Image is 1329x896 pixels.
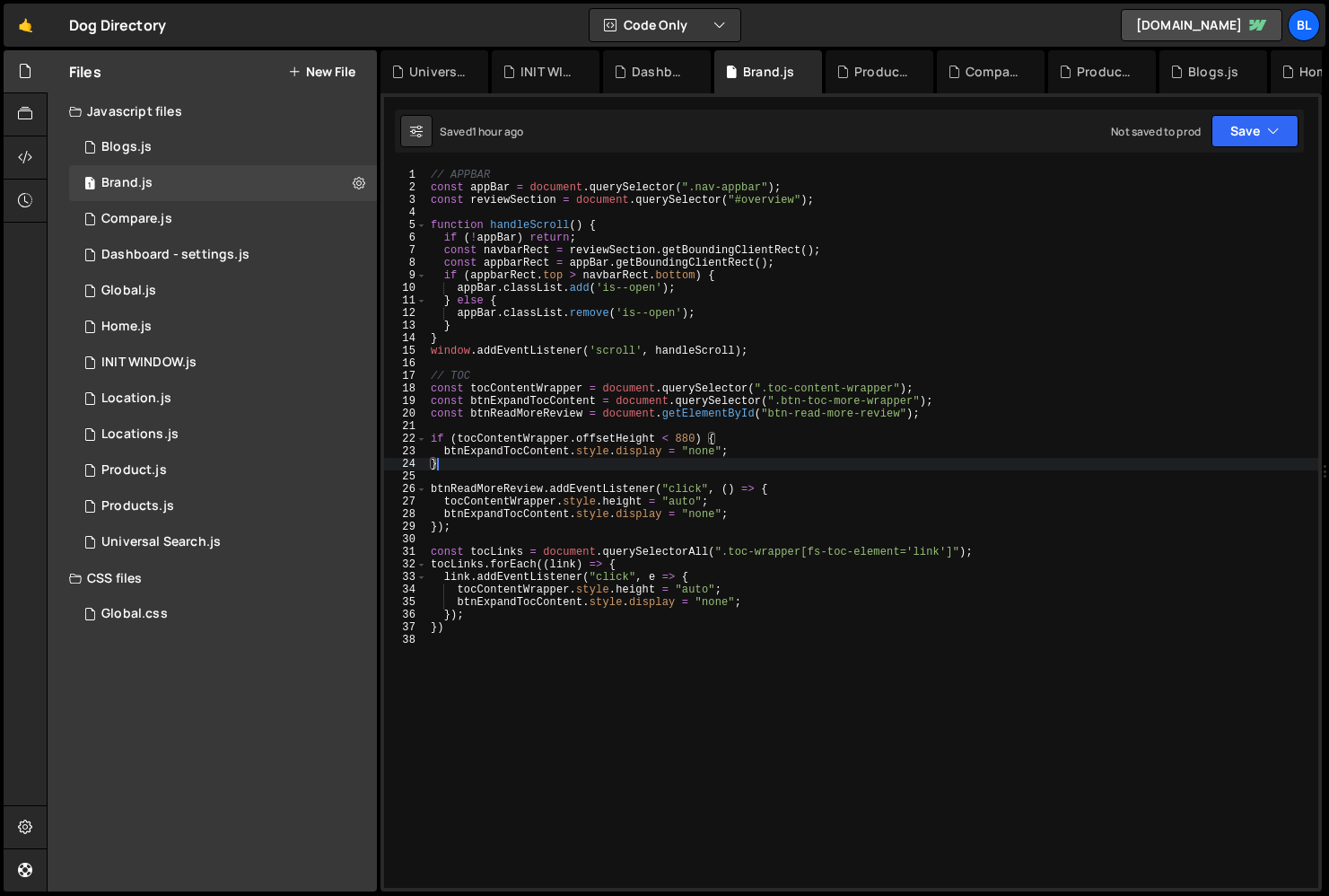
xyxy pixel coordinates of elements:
div: 17 [384,370,427,382]
div: Javascript files [48,93,377,129]
div: 36 [384,609,427,621]
div: CSS files [48,560,377,596]
div: 28 [384,508,427,521]
div: 26 [384,483,427,496]
div: 18 [384,382,427,395]
div: 13 [384,320,427,332]
div: 22 [384,433,427,445]
div: Universal Search.js [101,534,221,550]
button: New File [288,65,355,79]
div: Products.js [1077,63,1134,81]
div: 21 [384,420,427,433]
div: Dashboard - settings.js [101,247,249,263]
div: 4 [384,206,427,219]
div: Universal Search.js [69,524,377,560]
button: Code Only [590,9,740,41]
div: 3 [384,194,427,206]
div: Dog Directory [69,14,166,36]
: 16220/43679.js [69,381,377,417]
button: Save [1211,115,1298,147]
div: Universal Search.js [409,63,467,81]
div: Saved [440,124,523,139]
div: 37 [384,621,427,634]
div: Product.js [101,462,167,479]
div: 10 [384,282,427,294]
div: Blogs.js [101,139,152,155]
div: 1 hour ago [472,124,524,139]
div: Home.js [101,319,152,335]
div: 16220/43680.js [69,417,377,452]
div: 16220/44324.js [69,488,377,524]
div: Product.js [854,63,912,81]
div: 16220/44476.js [69,237,377,273]
div: 16220/43682.css [69,596,377,632]
a: Bl [1288,9,1320,41]
div: 32 [384,558,427,571]
div: 7 [384,244,427,257]
div: 33 [384,571,427,584]
h2: Files [69,62,101,82]
div: 34 [384,584,427,596]
div: Blogs.js [1188,63,1238,81]
div: Compare.js [966,63,1023,81]
div: 16220/44477.js [69,345,377,381]
div: 20 [384,408,427,420]
div: 16220/44394.js [69,165,377,201]
div: 14 [384,332,427,345]
div: 19 [384,395,427,408]
div: 11 [384,294,427,307]
div: Locations.js [101,426,179,443]
div: Brand.js [743,63,794,81]
div: INIT WINDOW.js [101,355,197,371]
div: 12 [384,307,427,320]
div: Not saved to prod [1111,124,1201,139]
div: Products.js [101,498,174,514]
div: 31 [384,546,427,558]
div: Dashboard - settings.js [632,63,689,81]
div: 16220/43681.js [69,273,377,309]
div: 35 [384,596,427,609]
span: 1 [84,178,95,192]
a: [DOMAIN_NAME] [1121,9,1282,41]
div: 9 [384,269,427,282]
div: 16220/44321.js [69,129,377,165]
div: Location.js [101,391,171,407]
div: 1 [384,169,427,181]
div: 24 [384,458,427,470]
div: INIT WINDOW.js [520,63,578,81]
div: 38 [384,634,427,646]
div: Global.css [101,606,168,622]
div: Global.js [101,283,156,299]
div: 15 [384,345,427,357]
div: 23 [384,445,427,458]
div: 27 [384,496,427,508]
div: Brand.js [101,175,153,191]
div: 16220/44393.js [69,452,377,488]
div: 16220/44319.js [69,309,377,345]
a: 🤙 [4,4,48,47]
div: 5 [384,219,427,232]
div: Compare.js [101,211,172,227]
div: 6 [384,232,427,244]
div: 8 [384,257,427,269]
div: 2 [384,181,427,194]
div: 25 [384,470,427,483]
div: 30 [384,533,427,546]
div: 16 [384,357,427,370]
div: 16220/44328.js [69,201,377,237]
div: 29 [384,521,427,533]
